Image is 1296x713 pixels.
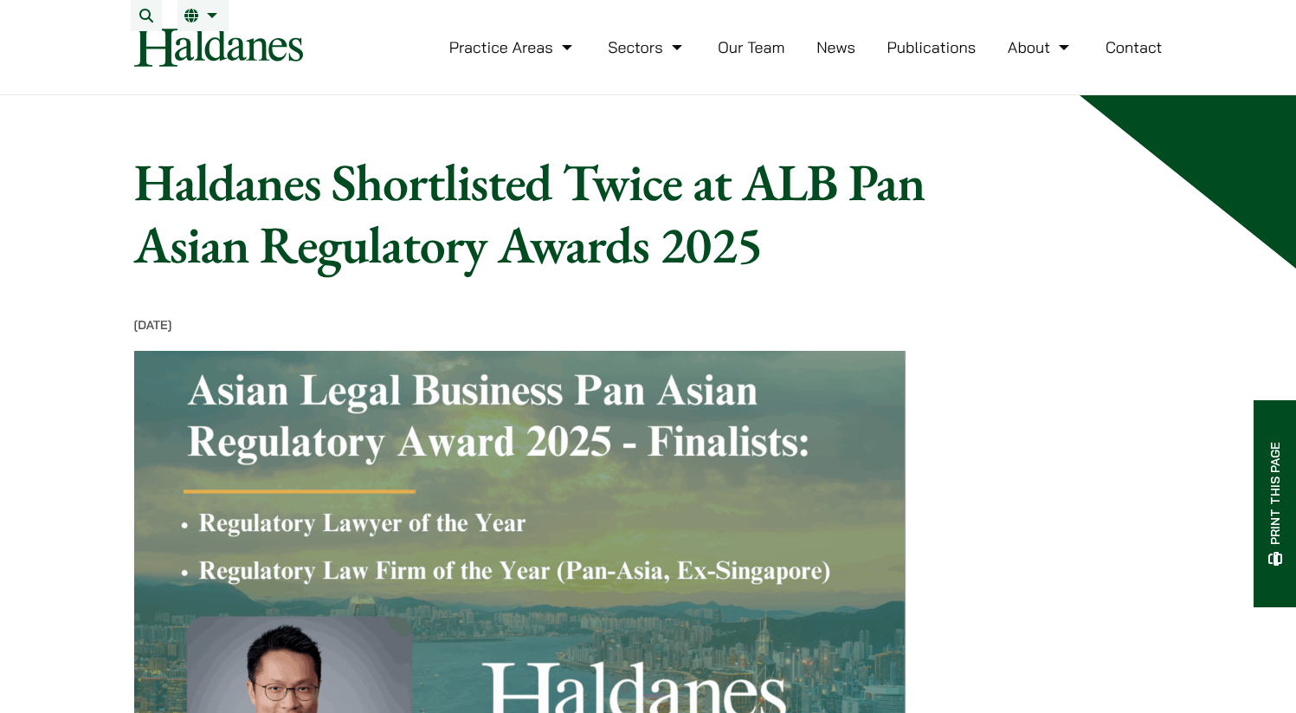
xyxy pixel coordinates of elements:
h1: Haldanes Shortlisted Twice at ALB Pan Asian Regulatory Awards 2025 [134,151,1033,275]
a: EN [184,9,222,23]
a: News [816,37,855,57]
a: Contact [1106,37,1163,57]
time: [DATE] [134,317,172,333]
a: About [1008,37,1074,57]
a: Publications [887,37,977,57]
img: Logo of Haldanes [134,28,303,67]
a: Practice Areas [449,37,577,57]
a: Sectors [608,37,686,57]
a: Our Team [718,37,784,57]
